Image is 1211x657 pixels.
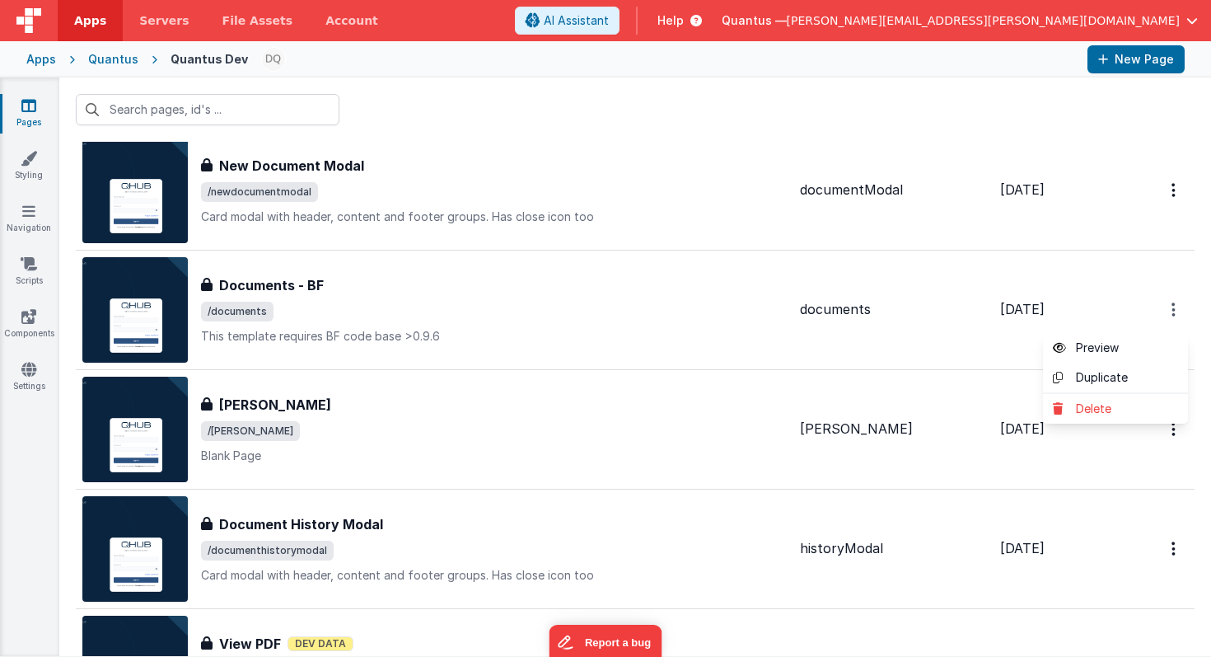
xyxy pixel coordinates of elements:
a: Delete [1043,394,1188,424]
button: Quantus — [PERSON_NAME][EMAIL_ADDRESS][PERSON_NAME][DOMAIN_NAME] [722,12,1198,29]
span: Apps [74,12,106,29]
span: AI Assistant [544,12,609,29]
a: Preview [1043,333,1188,363]
span: Help [657,12,684,29]
a: Duplicate [1043,363,1188,394]
div: Options [1043,333,1188,424]
span: Servers [139,12,189,29]
span: File Assets [222,12,293,29]
span: [PERSON_NAME][EMAIL_ADDRESS][PERSON_NAME][DOMAIN_NAME] [787,12,1180,29]
button: AI Assistant [515,7,620,35]
span: Quantus — [722,12,787,29]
